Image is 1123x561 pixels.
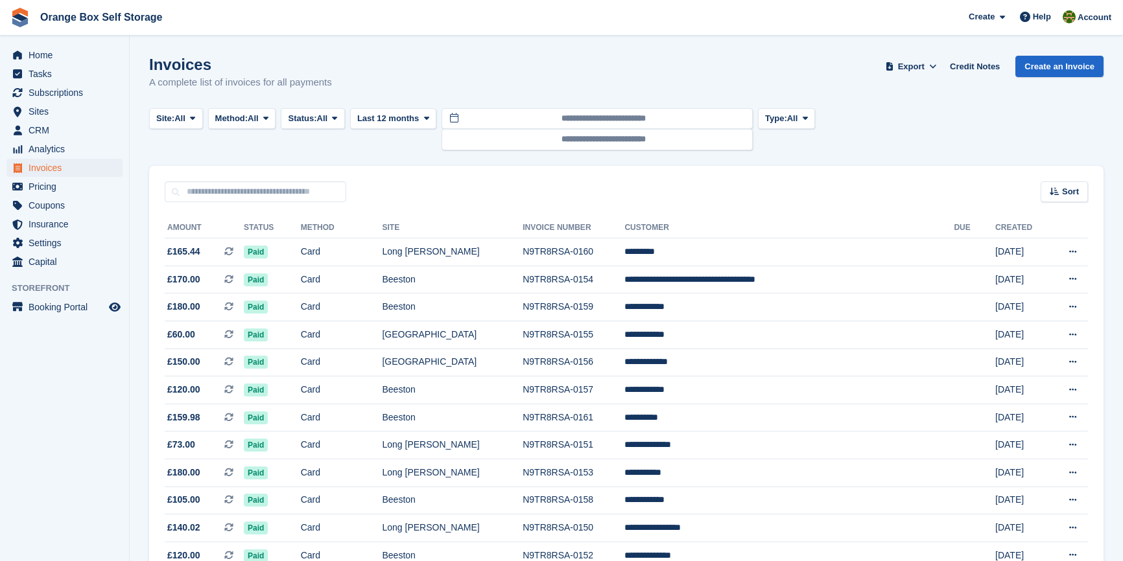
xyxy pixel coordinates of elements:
a: menu [6,102,123,120]
td: Long [PERSON_NAME] [382,514,523,542]
a: Preview store [107,299,123,315]
a: menu [6,234,123,252]
span: Capital [29,253,106,271]
td: [GEOGRAPHIC_DATA] [382,349,523,376]
span: Paid [244,411,268,424]
span: Settings [29,234,106,252]
td: Long [PERSON_NAME] [382,459,523,487]
span: Method: [215,112,248,125]
a: menu [6,177,123,196]
span: Sort [1062,185,1079,198]
td: N9TR8RSA-0150 [523,514,624,542]
th: Created [995,218,1048,238]
td: Long [PERSON_NAME] [382,431,523,459]
span: Paid [244,356,268,369]
td: N9TR8RSA-0155 [523,321,624,349]
span: All [787,112,798,125]
td: N9TR8RSA-0157 [523,376,624,404]
td: [GEOGRAPHIC_DATA] [382,321,523,349]
a: menu [6,159,123,177]
span: Home [29,46,106,64]
td: [DATE] [995,404,1048,431]
td: Beeston [382,376,523,404]
td: [DATE] [995,266,1048,293]
td: Card [301,321,383,349]
td: [DATE] [995,459,1048,487]
span: Help [1033,10,1051,23]
th: Status [244,218,301,238]
td: [DATE] [995,349,1048,376]
span: Paid [244,273,268,286]
span: Paid [244,466,268,479]
td: Card [301,238,383,266]
th: Customer [624,218,954,238]
span: £120.00 [167,383,200,396]
span: Site: [156,112,174,125]
td: N9TR8RSA-0159 [523,293,624,321]
button: Status: All [281,108,344,130]
span: All [174,112,185,125]
th: Amount [165,218,244,238]
button: Site: All [149,108,203,130]
a: menu [6,84,123,102]
span: £170.00 [167,273,200,286]
span: £60.00 [167,328,195,341]
span: Status: [288,112,316,125]
td: N9TR8RSA-0153 [523,459,624,487]
a: menu [6,215,123,233]
a: menu [6,121,123,139]
a: menu [6,253,123,271]
span: CRM [29,121,106,139]
td: Card [301,404,383,431]
span: Coupons [29,196,106,214]
a: menu [6,65,123,83]
td: N9TR8RSA-0154 [523,266,624,293]
span: Sites [29,102,106,120]
span: Booking Portal [29,298,106,316]
td: [DATE] [995,321,1048,349]
span: Paid [244,246,268,258]
td: Beeston [382,487,523,514]
th: Invoice Number [523,218,624,238]
span: £159.98 [167,411,200,424]
td: Card [301,487,383,514]
p: A complete list of invoices for all payments [149,75,332,90]
td: Card [301,349,383,376]
td: N9TR8RSA-0158 [523,487,624,514]
a: Orange Box Self Storage [35,6,168,28]
td: Card [301,459,383,487]
td: Card [301,376,383,404]
span: Pricing [29,177,106,196]
span: Paid [244,439,268,452]
span: Account [1078,11,1111,24]
td: [DATE] [995,293,1048,321]
a: menu [6,46,123,64]
button: Method: All [208,108,276,130]
span: Storefront [12,282,129,295]
td: [DATE] [995,487,1048,514]
a: menu [6,196,123,214]
td: Beeston [382,293,523,321]
td: N9TR8RSA-0161 [523,404,624,431]
a: menu [6,140,123,158]
th: Site [382,218,523,238]
td: [DATE] [995,238,1048,266]
a: Credit Notes [945,56,1005,77]
span: Subscriptions [29,84,106,102]
span: Type: [765,112,787,125]
td: [DATE] [995,376,1048,404]
span: Paid [244,328,268,341]
a: Create an Invoice [1015,56,1104,77]
h1: Invoices [149,56,332,73]
span: All [317,112,328,125]
th: Method [301,218,383,238]
span: Analytics [29,140,106,158]
span: Paid [244,521,268,534]
span: £150.00 [167,355,200,369]
td: Card [301,514,383,542]
span: Last 12 months [357,112,419,125]
td: Card [301,431,383,459]
td: Card [301,293,383,321]
span: £105.00 [167,493,200,507]
td: [DATE] [995,514,1048,542]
